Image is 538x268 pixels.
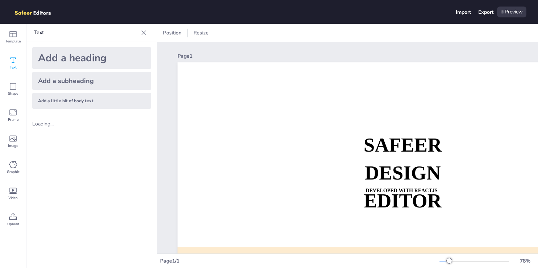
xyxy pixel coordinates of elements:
div: Loading... [32,120,70,127]
img: logo.png [12,7,62,17]
span: Position [162,29,183,36]
div: Page 1 / 1 [160,257,439,264]
div: 78 % [516,257,534,264]
span: Image [8,143,18,149]
span: Template [5,38,21,44]
div: Export [478,9,493,16]
span: Text [10,65,17,70]
div: Preview [497,7,526,17]
span: Upload [7,221,19,227]
strong: SAFEER [364,134,442,156]
span: Frame [8,117,18,123]
span: Shape [8,91,18,96]
p: Text [34,24,138,41]
span: Graphic [7,169,20,175]
div: Add a little bit of body text [32,93,151,109]
span: Resize [192,29,210,36]
strong: DESIGN EDITOR [364,162,442,212]
strong: DEVELOPED WITH REACTJS [366,188,437,194]
div: Add a subheading [32,72,151,90]
div: Import [456,9,471,16]
div: Add a heading [32,47,151,69]
span: Video [8,195,18,201]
